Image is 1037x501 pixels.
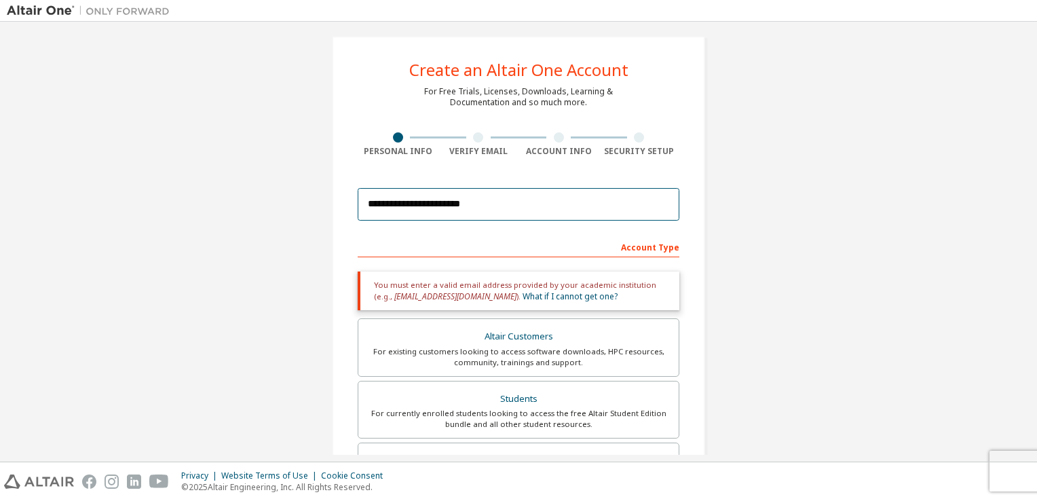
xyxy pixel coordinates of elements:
[221,470,321,481] div: Website Terms of Use
[438,146,519,157] div: Verify Email
[105,475,119,489] img: instagram.svg
[127,475,141,489] img: linkedin.svg
[181,481,391,493] p: © 2025 Altair Engineering, Inc. All Rights Reserved.
[149,475,169,489] img: youtube.svg
[599,146,680,157] div: Security Setup
[424,86,613,108] div: For Free Trials, Licenses, Downloads, Learning & Documentation and so much more.
[82,475,96,489] img: facebook.svg
[358,146,438,157] div: Personal Info
[181,470,221,481] div: Privacy
[366,327,671,346] div: Altair Customers
[518,146,599,157] div: Account Info
[409,62,628,78] div: Create an Altair One Account
[366,390,671,409] div: Students
[394,291,516,302] span: [EMAIL_ADDRESS][DOMAIN_NAME]
[4,475,74,489] img: altair_logo.svg
[366,408,671,430] div: For currently enrolled students looking to access the free Altair Student Edition bundle and all ...
[7,4,176,18] img: Altair One
[366,451,671,470] div: Faculty
[358,272,679,310] div: You must enter a valid email address provided by your academic institution (e.g., ).
[523,291,618,302] a: What if I cannot get one?
[358,236,679,257] div: Account Type
[366,346,671,368] div: For existing customers looking to access software downloads, HPC resources, community, trainings ...
[321,470,391,481] div: Cookie Consent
